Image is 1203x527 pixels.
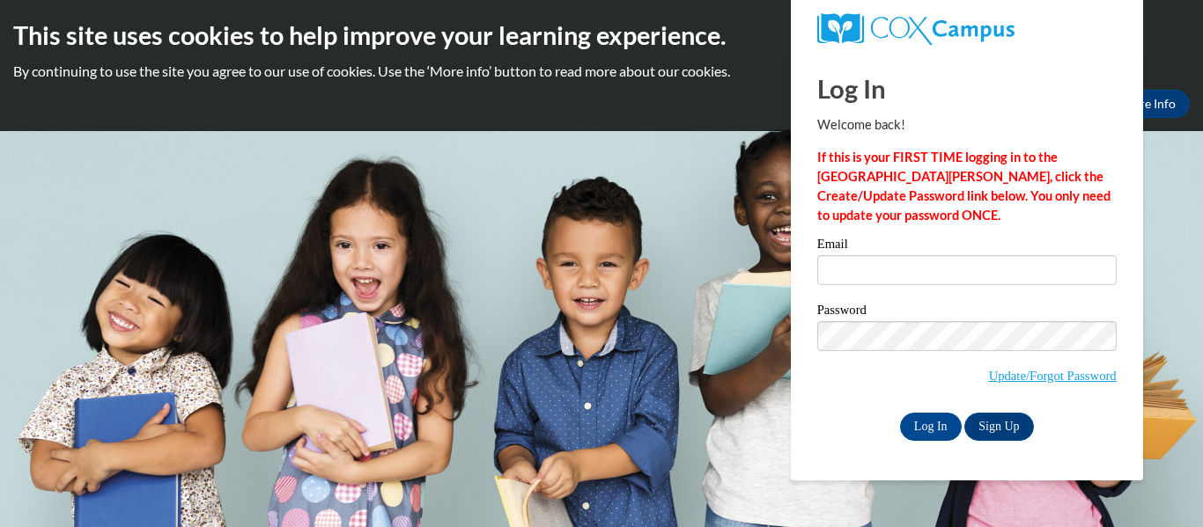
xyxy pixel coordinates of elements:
h2: This site uses cookies to help improve your learning experience. [13,18,1190,53]
a: COX Campus [817,13,1117,45]
label: Password [817,304,1117,321]
label: Email [817,238,1117,255]
a: Update/Forgot Password [989,369,1117,383]
a: Sign Up [964,413,1033,441]
a: More Info [1107,90,1190,118]
p: Welcome back! [817,115,1117,135]
img: COX Campus [817,13,1015,45]
strong: If this is your FIRST TIME logging in to the [GEOGRAPHIC_DATA][PERSON_NAME], click the Create/Upd... [817,150,1111,223]
h1: Log In [817,70,1117,106]
p: By continuing to use the site you agree to our use of cookies. Use the ‘More info’ button to read... [13,62,1190,81]
input: Log In [900,413,962,441]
